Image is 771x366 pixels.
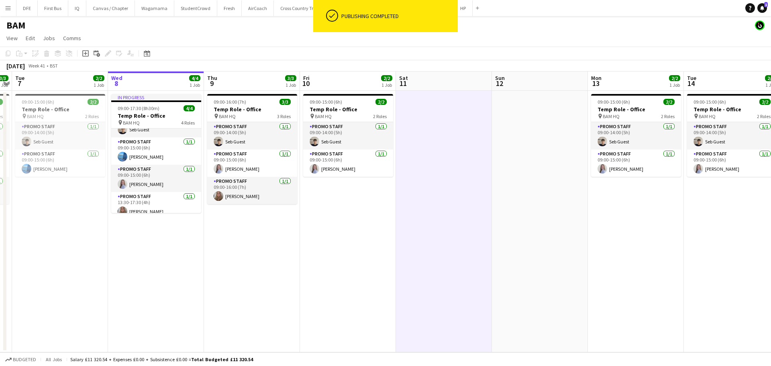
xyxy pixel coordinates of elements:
span: 8 [110,79,122,88]
button: First Bus [38,0,68,16]
app-job-card: 09:00-15:00 (6h)2/2Temp Role - Office BAM HQ2 RolesPromo Staff1/109:00-14:00 (5h)Seb GuestPromo S... [303,94,393,177]
span: Mon [591,74,602,82]
span: 2 Roles [757,113,771,119]
span: BAM HQ [315,113,332,119]
app-card-role: Promo Staff1/109:00-16:00 (7h)[PERSON_NAME] [207,177,297,204]
h3: Temp Role - Office [591,106,681,113]
button: AirCoach [242,0,274,16]
a: 1 [757,3,767,13]
h1: BAM [6,19,25,31]
div: 1 Job [190,82,200,88]
span: 4/4 [184,105,195,111]
span: 2/2 [663,99,675,105]
app-card-role: Promo Staff1/113:30-17:30 (4h)[PERSON_NAME] [111,192,201,219]
span: 10 [302,79,310,88]
app-card-role: Promo Staff1/109:00-15:00 (6h)[PERSON_NAME] [303,149,393,177]
button: Wagamama [135,0,174,16]
app-job-card: 09:00-15:00 (6h)2/2Temp Role - Office BAM HQ2 RolesPromo Staff1/109:00-14:00 (5h)Seb GuestPromo S... [15,94,105,177]
span: View [6,35,18,42]
app-user-avatar: Tim Bodenham [755,20,765,30]
a: Jobs [40,33,58,43]
span: BAM HQ [603,113,620,119]
a: Edit [22,33,38,43]
span: 09:00-15:00 (6h) [310,99,342,105]
span: Sun [495,74,505,82]
button: Cross Country Trains [274,0,329,16]
app-job-card: In progress09:00-17:30 (8h30m)4/4Temp Role - Office BAM HQ4 RolesPromo Staff1/109:00-14:00 (5h)Se... [111,94,201,213]
div: BST [50,63,58,69]
span: 2 Roles [661,113,675,119]
span: Tue [15,74,24,82]
span: 2/2 [93,75,104,81]
button: Budgeted [4,355,37,364]
span: 9 [206,79,217,88]
app-card-role: Promo Staff1/109:00-15:00 (6h)[PERSON_NAME] [111,137,201,165]
app-card-role: Promo Staff1/109:00-15:00 (6h)[PERSON_NAME] [591,149,681,177]
button: HP [454,0,473,16]
span: Wed [111,74,122,82]
button: Canvas / Chapter [86,0,135,16]
span: 09:00-17:30 (8h30m) [118,105,159,111]
span: Fri [303,74,310,82]
span: 09:00-15:00 (6h) [693,99,726,105]
span: Edit [26,35,35,42]
div: 1 Job [381,82,392,88]
span: 2 Roles [373,113,387,119]
span: BAM HQ [123,120,140,126]
span: 7 [14,79,24,88]
app-card-role: Promo Staff1/109:00-14:00 (5h)Seb Guest [303,122,393,149]
span: 09:00-15:00 (6h) [598,99,630,105]
span: BAM HQ [219,113,236,119]
span: 4/4 [189,75,200,81]
span: 2/2 [375,99,387,105]
div: 1 Job [286,82,296,88]
span: Sat [399,74,408,82]
button: StudentCrowd [174,0,217,16]
app-card-role: Promo Staff1/109:00-14:00 (5h)Seb Guest [591,122,681,149]
span: 3/3 [279,99,291,105]
h3: Temp Role - Office [303,106,393,113]
span: 3/3 [285,75,296,81]
span: BAM HQ [27,113,44,119]
app-card-role: Promo Staff1/109:00-14:00 (5h)Seb Guest [15,122,105,149]
div: In progress [111,94,201,100]
app-job-card: 09:00-16:00 (7h)3/3Temp Role - Office BAM HQ3 RolesPromo Staff1/109:00-14:00 (5h)Seb GuestPromo S... [207,94,297,204]
h3: Temp Role - Office [15,106,105,113]
span: 09:00-15:00 (6h) [22,99,54,105]
a: View [3,33,21,43]
a: Comms [60,33,84,43]
div: 1 Job [669,82,680,88]
span: 13 [590,79,602,88]
span: Jobs [43,35,55,42]
span: 12 [494,79,505,88]
span: Tue [687,74,696,82]
span: 2/2 [88,99,99,105]
button: Fresh [217,0,242,16]
span: Comms [63,35,81,42]
h3: Temp Role - Office [111,112,201,119]
span: Budgeted [13,357,36,362]
span: 2/2 [759,99,771,105]
span: All jobs [44,356,63,362]
button: DFE [16,0,38,16]
div: 1 Job [94,82,104,88]
app-card-role: Promo Staff1/109:00-15:00 (6h)[PERSON_NAME] [111,165,201,192]
span: BAM HQ [699,113,716,119]
app-card-role: Promo Staff1/109:00-15:00 (6h)[PERSON_NAME] [207,149,297,177]
app-card-role: Promo Staff1/109:00-14:00 (5h)Seb Guest [207,122,297,149]
span: 2 Roles [85,113,99,119]
span: Total Budgeted £11 320.54 [191,356,253,362]
div: Salary £11 320.54 + Expenses £0.00 + Subsistence £0.00 = [70,356,253,362]
span: 4 Roles [181,120,195,126]
span: 2/2 [381,75,392,81]
h3: Temp Role - Office [207,106,297,113]
span: Week 41 [27,63,47,69]
div: Publishing completed [341,12,455,20]
span: 09:00-16:00 (7h) [214,99,246,105]
app-job-card: 09:00-15:00 (6h)2/2Temp Role - Office BAM HQ2 RolesPromo Staff1/109:00-14:00 (5h)Seb GuestPromo S... [591,94,681,177]
button: IQ [68,0,86,16]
